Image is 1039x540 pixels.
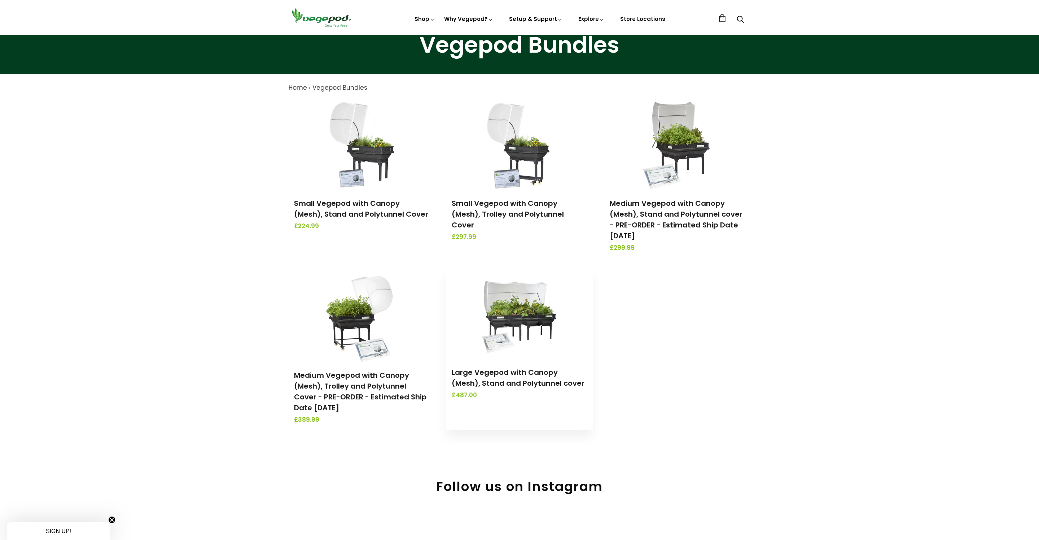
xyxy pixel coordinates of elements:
[324,100,400,190] img: Small Vegepod with Canopy (Mesh), Stand and Polytunnel Cover
[7,522,110,540] div: SIGN UP!Close teaser
[639,100,715,190] img: Medium Vegepod with Canopy (Mesh), Stand and Polytunnel cover - PRE-ORDER - Estimated Ship Date A...
[108,516,115,523] button: Close teaser
[415,15,435,23] a: Shop
[482,269,557,359] img: Large Vegepod with Canopy (Mesh), Stand and Polytunnel cover
[46,528,71,534] span: SIGN UP!
[289,83,307,92] a: Home
[610,243,745,253] span: £299.99
[482,100,557,190] img: Small Vegepod with Canopy (Mesh), Trolley and Polytunnel Cover
[610,198,742,241] a: Medium Vegepod with Canopy (Mesh), Stand and Polytunnel cover - PRE-ORDER - Estimated Ship Date [...
[9,34,1030,56] h1: Vegepod Bundles
[289,83,750,93] nav: breadcrumbs
[578,15,604,23] a: Explore
[509,15,562,23] a: Setup & Support
[289,7,354,28] img: Vegepod
[452,367,584,388] a: Large Vegepod with Canopy (Mesh), Stand and Polytunnel cover
[294,415,429,425] span: £389.99
[444,15,493,23] a: Why Vegepod?
[309,83,311,92] span: ›
[289,479,750,494] h2: Follow us on Instagram
[452,391,587,400] span: £487.00
[737,16,744,24] a: Search
[620,15,665,23] a: Store Locations
[452,198,564,230] a: Small Vegepod with Canopy (Mesh), Trolley and Polytunnel Cover
[294,198,428,219] a: Small Vegepod with Canopy (Mesh), Stand and Polytunnel Cover
[324,272,400,362] img: Medium Vegepod with Canopy (Mesh), Trolley and Polytunnel Cover - PRE-ORDER - Estimated Ship Date...
[312,83,367,92] a: Vegepod Bundles
[294,222,429,231] span: £224.99
[452,233,587,242] span: £297.99
[294,370,427,413] a: Medium Vegepod with Canopy (Mesh), Trolley and Polytunnel Cover - PRE-ORDER - Estimated Ship Date...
